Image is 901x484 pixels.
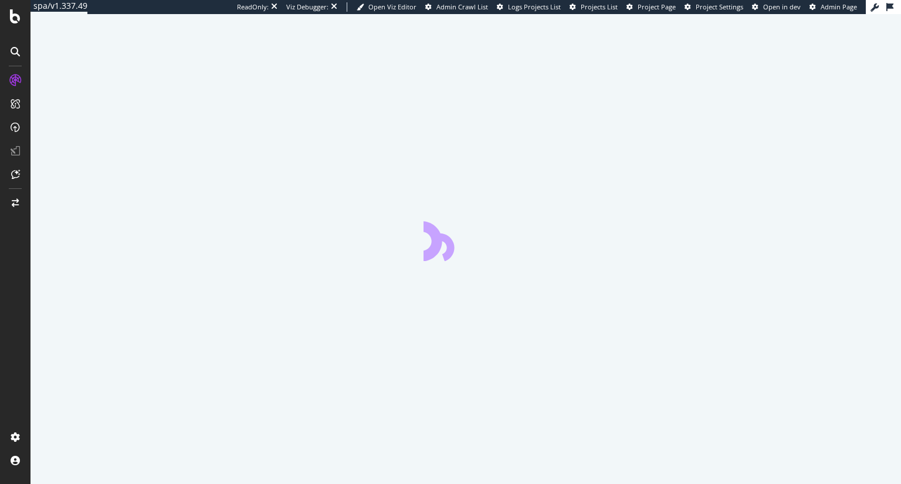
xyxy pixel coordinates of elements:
div: Viz Debugger: [286,2,328,12]
a: Open in dev [752,2,801,12]
a: Admin Crawl List [425,2,488,12]
span: Project Settings [696,2,743,11]
span: Admin Page [821,2,857,11]
a: Open Viz Editor [357,2,416,12]
a: Admin Page [809,2,857,12]
span: Open in dev [763,2,801,11]
a: Project Page [626,2,676,12]
span: Projects List [581,2,618,11]
span: Logs Projects List [508,2,561,11]
span: Project Page [638,2,676,11]
a: Logs Projects List [497,2,561,12]
div: ReadOnly: [237,2,269,12]
span: Admin Crawl List [436,2,488,11]
a: Project Settings [685,2,743,12]
a: Projects List [570,2,618,12]
div: animation [424,219,508,261]
span: Open Viz Editor [368,2,416,11]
